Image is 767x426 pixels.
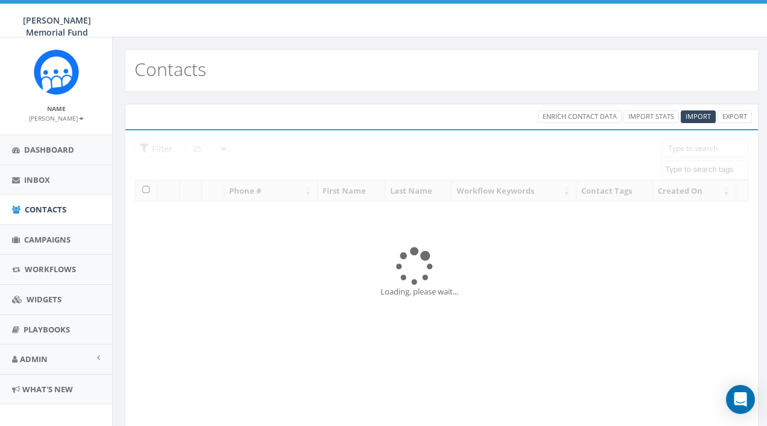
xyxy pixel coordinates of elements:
span: CSV files only [686,112,711,121]
span: Contacts [25,204,66,215]
span: [PERSON_NAME] Memorial Fund [23,14,91,38]
span: Campaigns [24,234,71,245]
span: Enrich Contact Data [543,112,617,121]
a: [PERSON_NAME] [29,112,84,123]
small: Name [47,104,66,113]
span: Admin [20,354,48,364]
small: [PERSON_NAME] [29,114,84,122]
a: Import [681,110,716,123]
a: Enrich Contact Data [538,110,622,123]
span: Inbox [24,174,50,185]
a: Import Stats [623,110,679,123]
span: Playbooks [24,324,70,335]
span: Import [686,112,711,121]
h2: Contacts [134,59,206,79]
span: Dashboard [24,144,74,155]
a: Export [718,110,752,123]
span: What's New [22,384,73,395]
span: Widgets [27,294,62,305]
div: Loading, please wait... [380,286,503,297]
img: Rally_Corp_Icon.png [34,49,79,95]
span: Workflows [25,264,76,275]
div: Open Intercom Messenger [726,385,755,414]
